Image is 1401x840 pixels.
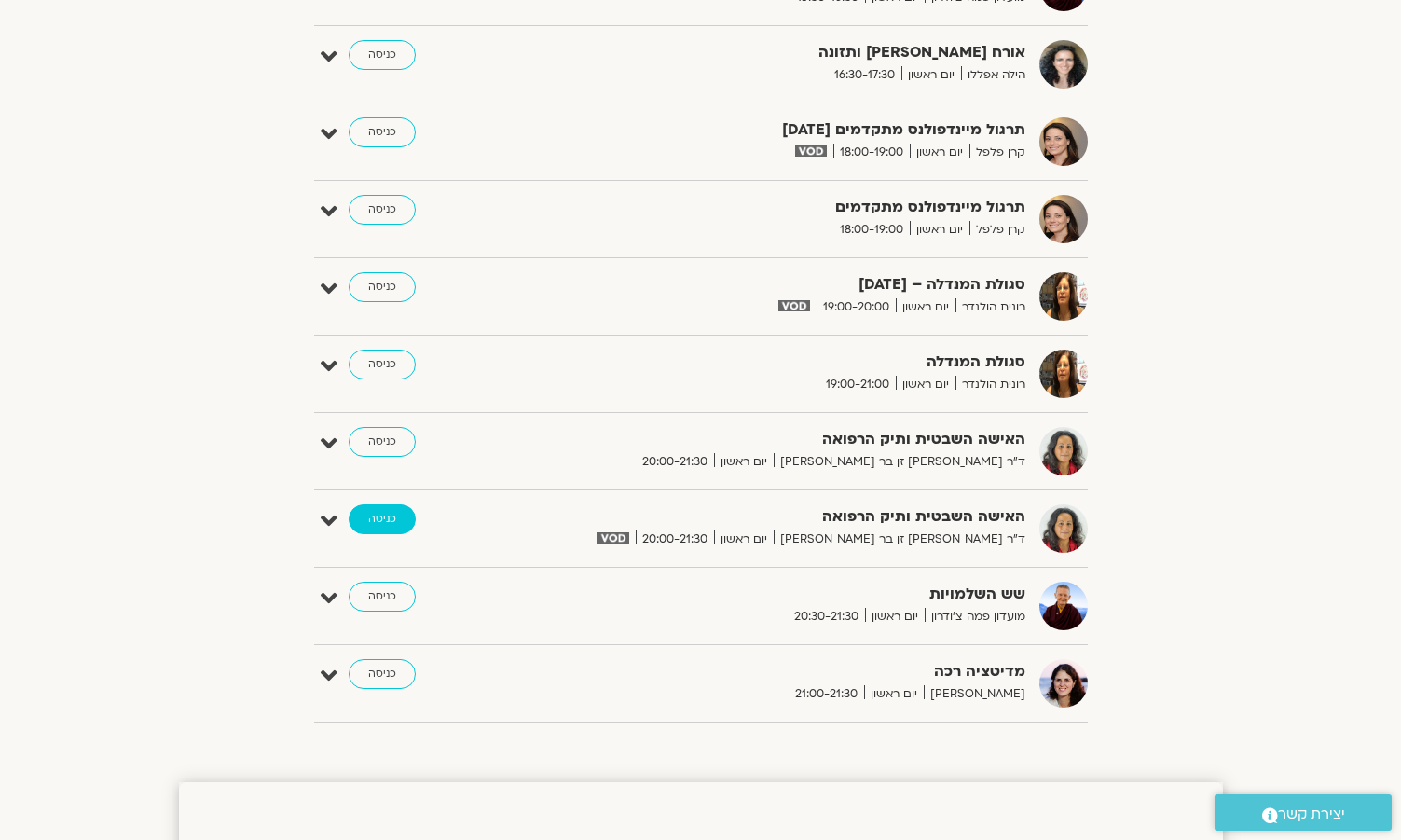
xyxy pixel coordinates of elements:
span: קרן פלפל [969,143,1025,162]
span: יום ראשון [901,65,961,85]
a: כניסה [349,582,416,612]
span: יצירת קשר [1278,802,1345,827]
img: vodicon [795,145,826,157]
span: יום ראשון [896,297,955,317]
span: רונית הולנדר [955,297,1025,317]
span: רונית הולנדר [955,375,1025,394]
span: יום ראשון [910,220,969,240]
span: 18:00-19:00 [833,143,910,162]
strong: תרגול מיינדפולנס מתקדמים [DATE] [569,117,1025,143]
span: יום ראשון [910,143,969,162]
a: כניסה [349,117,416,147]
span: יום ראשון [865,607,925,627]
a: כניסה [349,40,416,70]
span: הילה אפללו [961,65,1025,85]
span: יום ראשון [864,684,924,704]
span: 20:00-21:30 [636,452,714,472]
strong: האישה השבטית ותיק הרפואה [569,504,1025,530]
strong: תרגול מיינדפולנס מתקדמים [569,195,1025,220]
span: מועדון פמה צ'ודרון [925,607,1025,627]
img: vodicon [597,532,628,544]
strong: האישה השבטית ותיק הרפואה [569,427,1025,452]
a: כניסה [349,504,416,534]
img: vodicon [778,300,809,311]
span: 20:00-21:30 [636,530,714,549]
span: קרן פלפל [969,220,1025,240]
a: כניסה [349,427,416,457]
span: 20:30-21:30 [788,607,865,627]
span: יום ראשון [714,452,774,472]
a: כניסה [349,272,416,302]
span: 18:00-19:00 [833,220,910,240]
span: יום ראשון [896,375,955,394]
a: כניסה [349,195,416,225]
span: יום ראשון [714,530,774,549]
span: 16:30-17:30 [828,65,901,85]
a: כניסה [349,659,416,689]
strong: שש השלמויות [569,582,1025,607]
strong: סגולת המנדלה – [DATE] [569,272,1025,297]
strong: סגולת המנדלה [569,350,1025,375]
span: 19:00-21:00 [819,375,896,394]
span: 19:00-20:00 [817,297,896,317]
span: 21:00-21:30 [789,684,864,704]
a: כניסה [349,350,416,379]
strong: אורח [PERSON_NAME] ותזונה [569,40,1025,65]
strong: מדיטציה רכה [569,659,1025,684]
span: ד״ר [PERSON_NAME] זן בר [PERSON_NAME] [774,530,1025,549]
span: [PERSON_NAME] [924,684,1025,704]
a: יצירת קשר [1215,794,1392,831]
span: ד״ר [PERSON_NAME] זן בר [PERSON_NAME] [774,452,1025,472]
